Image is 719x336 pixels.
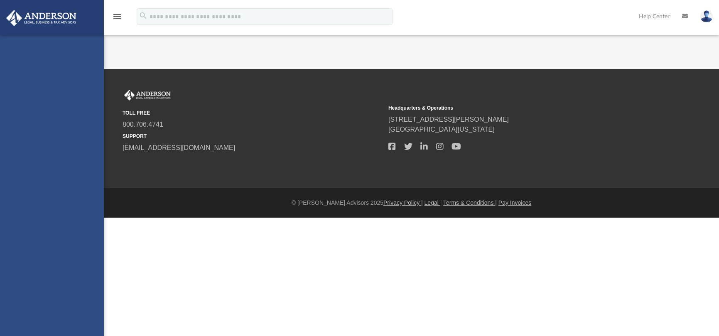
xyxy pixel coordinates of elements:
i: search [139,11,148,20]
a: Legal | [425,199,442,206]
img: User Pic [700,10,713,22]
i: menu [112,12,122,22]
a: [GEOGRAPHIC_DATA][US_STATE] [388,126,495,133]
small: TOLL FREE [123,109,383,117]
div: © [PERSON_NAME] Advisors 2025 [104,199,719,207]
small: Headquarters & Operations [388,104,648,112]
a: menu [112,16,122,22]
a: [STREET_ADDRESS][PERSON_NAME] [388,116,509,123]
a: Terms & Conditions | [443,199,497,206]
a: Pay Invoices [498,199,531,206]
a: 800.706.4741 [123,121,163,128]
a: [EMAIL_ADDRESS][DOMAIN_NAME] [123,144,235,151]
small: SUPPORT [123,132,383,140]
a: Privacy Policy | [383,199,423,206]
img: Anderson Advisors Platinum Portal [4,10,79,26]
img: Anderson Advisors Platinum Portal [123,90,172,101]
